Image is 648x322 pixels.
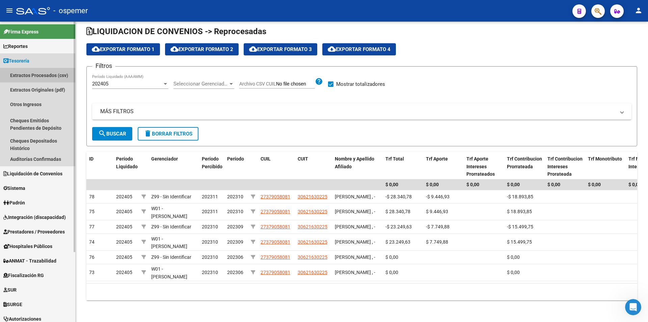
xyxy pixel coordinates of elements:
[261,209,290,214] span: 27379058081
[545,152,585,181] datatable-header-cell: Trf Contribucion Intereses Prorateada
[3,170,62,177] span: Liquidación de Convenios
[547,182,560,187] span: $ 0,00
[89,156,93,162] span: ID
[116,156,138,169] span: Período Liquidado
[227,239,243,245] span: 202309
[89,209,94,214] span: 75
[244,43,317,55] button: Exportar Formato 3
[261,194,290,199] span: 27379058081
[92,127,132,141] button: Buscar
[165,43,239,55] button: Exportar Formato 2
[53,3,88,18] span: - ospemer
[322,43,396,55] button: Exportar Formato 4
[507,239,532,245] span: $ 15.499,75
[426,209,448,214] span: $ 9.446,93
[335,254,375,260] span: [PERSON_NAME] , -
[138,127,198,141] button: Borrar Filtros
[89,270,94,275] span: 73
[385,270,398,275] span: $ 0,00
[261,156,271,162] span: CUIL
[3,228,65,236] span: Prestadores / Proveedores
[585,152,626,181] datatable-header-cell: Trf Monotributo
[3,286,17,294] span: SUR
[227,194,243,199] span: 202310
[202,239,218,245] span: 202310
[144,131,192,137] span: Borrar Filtros
[89,239,94,245] span: 74
[298,254,327,260] span: 30621630225
[89,194,94,199] span: 78
[3,214,66,221] span: Integración (discapacidad)
[227,209,243,214] span: 202310
[261,270,290,275] span: 27379058081
[92,81,108,87] span: 202405
[625,299,641,315] iframe: Intercom live chat
[227,156,244,162] span: Período
[89,254,94,260] span: 76
[335,194,375,199] span: [PERSON_NAME] , -
[335,156,374,169] span: Nombre y Apellido Afiliado
[116,194,132,199] span: 202405
[336,80,385,88] span: Mostrar totalizadores
[116,239,132,245] span: 202405
[151,266,187,279] span: W01 - [PERSON_NAME]
[86,27,266,36] span: LIQUIDACION DE CONVENIOS -> Reprocesadas
[335,239,375,245] span: [PERSON_NAME] , -
[507,182,520,187] span: $ 0,00
[332,152,383,181] datatable-header-cell: Nombre y Apellido Afiliado
[86,152,113,181] datatable-header-cell: ID
[258,152,295,181] datatable-header-cell: CUIL
[116,254,132,260] span: 202405
[504,152,545,181] datatable-header-cell: Trf Contribucion Prorrateada
[151,194,191,199] span: Z99 - Sin Identificar
[151,156,178,162] span: Gerenciador
[148,152,199,181] datatable-header-cell: Gerenciador
[335,224,375,229] span: [PERSON_NAME] , -
[89,224,94,229] span: 77
[116,270,132,275] span: 202405
[3,43,28,50] span: Reportes
[588,182,601,187] span: $ 0,00
[464,152,504,181] datatable-header-cell: Trf Aporte Intereses Prorrateados
[295,152,332,181] datatable-header-cell: CUIT
[385,194,412,199] span: -$ 28.340,78
[426,182,439,187] span: $ 0,00
[385,254,398,260] span: $ 0,00
[227,224,243,229] span: 202309
[385,209,410,214] span: $ 28.340,78
[507,194,533,199] span: -$ 18.893,85
[507,224,533,229] span: -$ 15.499,75
[335,209,375,214] span: [PERSON_NAME] , -
[385,239,410,245] span: $ 23.249,63
[261,254,290,260] span: 27379058081
[507,270,520,275] span: $ 0,00
[151,254,191,260] span: Z99 - Sin Identificar
[3,199,25,206] span: Padrón
[170,45,179,53] mat-icon: cloud_download
[298,224,327,229] span: 30621630225
[100,108,615,115] mat-panel-title: MÁS FILTROS
[202,224,218,229] span: 202310
[3,257,56,265] span: ANMAT - Trazabilidad
[628,182,641,187] span: $ 0,00
[298,156,308,162] span: CUIT
[298,194,327,199] span: 30621630225
[144,129,152,138] mat-icon: delete
[328,46,390,52] span: Exportar Formato 4
[116,224,132,229] span: 202405
[227,254,243,260] span: 202306
[224,152,248,181] datatable-header-cell: Período
[507,209,532,214] span: $ 18.893,85
[151,236,187,249] span: W01 - [PERSON_NAME]
[3,184,25,192] span: Sistema
[261,239,290,245] span: 27379058081
[298,239,327,245] span: 30621630225
[202,156,222,169] span: Período Percibido
[202,254,218,260] span: 202310
[507,254,520,260] span: $ 0,00
[173,81,228,87] span: Seleccionar Gerenciador
[426,239,448,245] span: $ 7.749,88
[116,209,132,214] span: 202405
[3,272,44,279] span: Fiscalización RG
[507,156,542,169] span: Trf Contribucion Prorrateada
